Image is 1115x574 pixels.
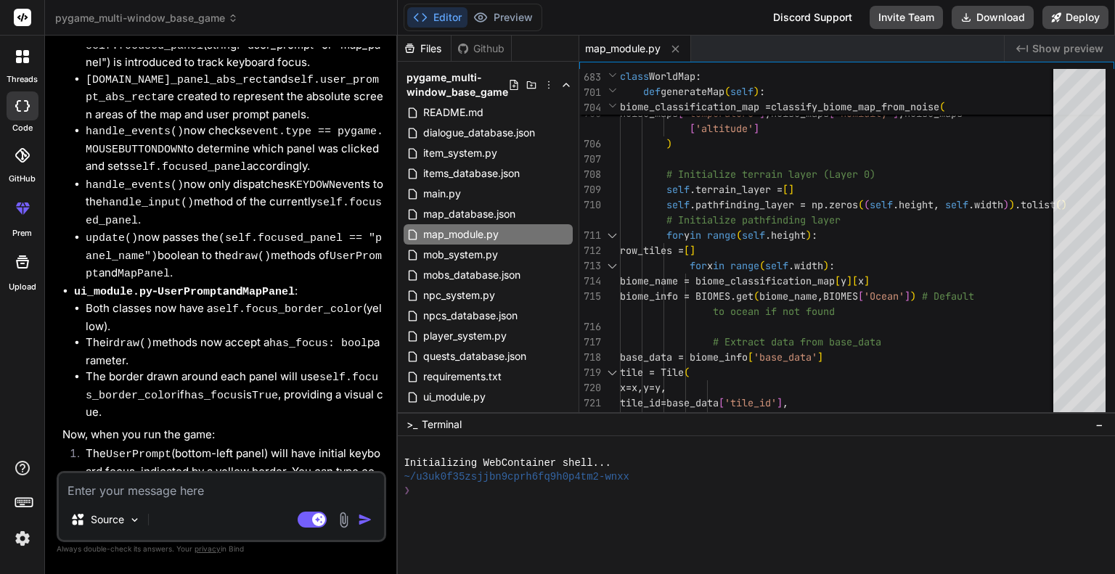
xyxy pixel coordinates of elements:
span: self [730,85,753,98]
span: , [783,396,788,409]
img: icon [358,512,372,527]
div: 706 [579,136,601,152]
span: class [620,70,649,83]
span: biome_classification_map = [620,100,771,113]
span: ) [806,229,812,242]
div: Files [398,41,451,56]
span: y [841,274,846,287]
span: biome=biome_name [620,411,713,425]
span: [ [748,350,753,364]
code: UserPrompt [158,286,223,298]
label: prem [12,227,32,239]
span: ( [724,85,730,98]
span: range [730,259,759,272]
div: 719 [579,365,601,380]
li: The (bottom-left panel) will have initial keyboard focus, indicated by a yellow border. You can t... [74,446,383,496]
button: Preview [467,7,539,28]
span: privacy [195,544,221,553]
span: [ [783,183,788,196]
div: 718 [579,350,601,365]
span: ui_module.py [422,388,487,406]
span: README.md [422,104,485,121]
span: ] [690,244,695,257]
span: Terminal [422,417,462,432]
button: Deploy [1042,6,1108,29]
span: tile_id=base_data [620,396,719,409]
span: .width [788,259,823,272]
div: 717 [579,335,601,350]
span: def [643,85,661,98]
li: now passes the boolean to the methods of and . [86,229,383,283]
div: Discord Support [764,6,861,29]
span: Initializing WebContainer shell... [404,456,610,470]
span: , [713,411,719,425]
code: self.focused_panel [86,40,203,52]
span: ) [910,290,916,303]
code: MapPanel [242,286,295,298]
span: x [858,274,864,287]
p: Now, when you run the game: [62,427,383,443]
div: 713 [579,258,601,274]
code: self.focus_border_color [213,303,363,316]
label: Upload [9,281,36,293]
span: ) [1003,198,1009,211]
span: ] [753,122,759,135]
span: # Default [922,290,974,303]
span: , [817,290,823,303]
div: 714 [579,274,601,289]
strong: - and [74,284,295,298]
code: draw() [232,250,271,263]
span: ( [939,100,945,113]
li: The border drawn around each panel will use if is , providing a visual cue. [86,369,383,421]
span: ) [1009,198,1015,211]
span: Show preview [1032,41,1103,56]
div: 710 [579,197,601,213]
span: npc_system.py [422,287,497,304]
span: ) [666,137,672,150]
span: .pathfinding_layer = np.zeros [690,198,858,211]
span: biome_name [759,290,817,303]
span: [ [719,396,724,409]
span: 'tile_id' [724,396,777,409]
span: row_tiles = [620,244,684,257]
p: Source [91,512,124,527]
span: [ [835,274,841,287]
span: [ [858,290,864,303]
span: : [829,259,835,272]
li: Both classes now have a (yellow). [86,300,383,335]
code: KEYDOWN [290,179,335,192]
code: ui_module.py [74,286,152,298]
span: # Extract data from base_data [713,335,881,348]
code: self.focus_border_color [86,372,378,402]
span: quests_database.json [422,348,528,365]
span: map_module.py [422,226,500,243]
span: ] [846,274,852,287]
span: in [690,229,701,242]
span: x=x [620,381,637,394]
div: 711 [579,228,601,243]
button: − [1092,413,1106,436]
span: : [759,85,765,98]
span: pygame_multi-window_base_game [55,11,238,25]
span: self [765,259,788,272]
div: Click to collapse the range. [603,258,621,274]
span: x [707,259,713,272]
span: map [817,274,835,287]
span: ( [759,259,765,272]
div: 720 [579,380,601,395]
span: main.py [422,185,462,202]
li: (string: "user_prompt" or "map_panel") is introduced to track keyboard focus. [86,37,383,71]
code: self.focused_panel [86,197,382,227]
span: .height [893,198,934,211]
span: range [707,229,736,242]
button: Download [952,6,1034,29]
img: settings [10,526,35,551]
code: MapPanel [118,268,170,280]
span: 683 [579,70,601,85]
span: for [690,259,707,272]
span: base_data = biome_info [620,350,748,364]
span: 'base_data' [753,350,817,364]
span: ] [904,290,910,303]
span: self [666,198,690,211]
div: Click to collapse the range. [603,228,621,243]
